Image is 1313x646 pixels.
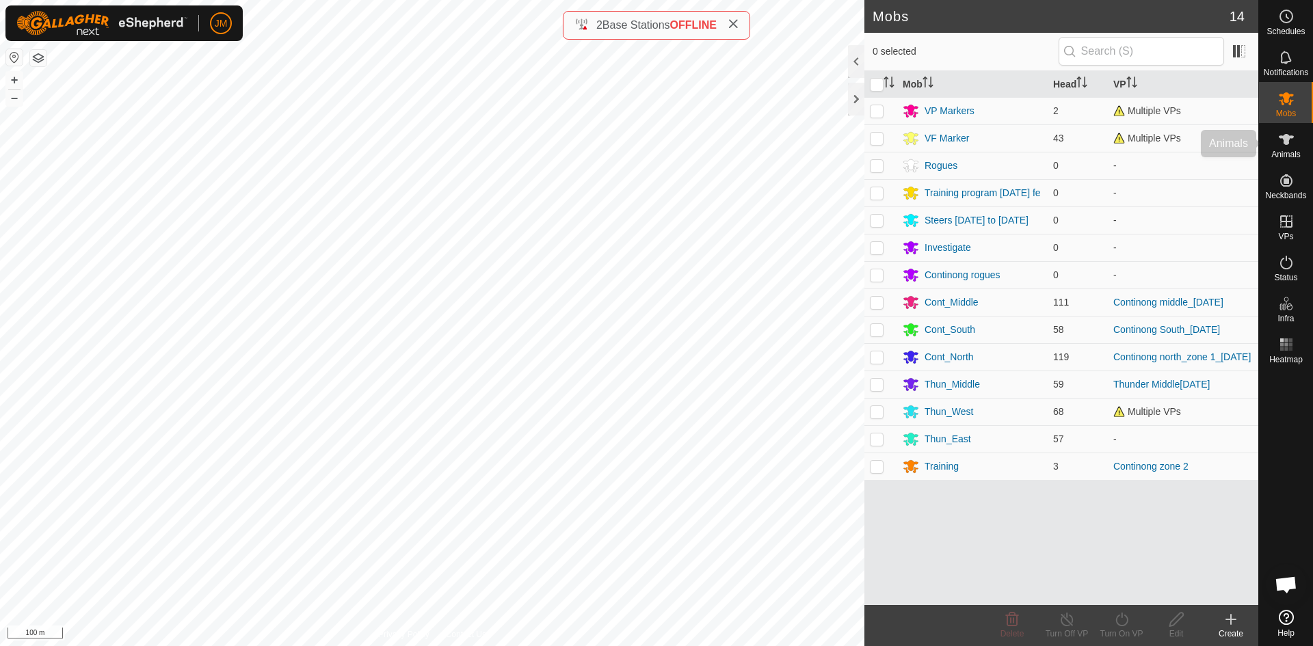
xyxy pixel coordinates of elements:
span: 2 [1053,105,1059,116]
th: Mob [897,71,1048,98]
span: Base Stations [602,19,670,31]
p-sorticon: Activate to sort [1126,79,1137,90]
span: Status [1274,273,1297,282]
a: Help [1259,604,1313,643]
span: 59 [1053,379,1064,390]
span: 0 [1053,269,1059,280]
a: Privacy Policy [378,628,429,641]
p-sorticon: Activate to sort [923,79,933,90]
button: Map Layers [30,50,47,66]
div: Continong rogues [925,268,1000,282]
span: 119 [1053,351,1069,362]
span: 0 [1053,160,1059,171]
span: 111 [1053,297,1069,308]
span: 2 [596,19,602,31]
span: 58 [1053,324,1064,335]
td: - [1108,206,1258,234]
span: Animals [1271,150,1301,159]
div: Cont_South [925,323,975,337]
span: Delete [1000,629,1024,638]
input: Search (S) [1059,37,1224,66]
div: VP Markers [925,104,974,118]
span: Neckbands [1265,191,1306,200]
a: Contact Us [446,628,486,641]
span: Help [1277,629,1295,637]
span: 68 [1053,406,1064,417]
div: Thun_East [925,432,971,446]
span: 3 [1053,461,1059,472]
a: Continong north_zone 1_[DATE] [1113,351,1251,362]
span: VPs [1278,232,1293,241]
button: + [6,72,23,88]
span: Heatmap [1269,355,1303,364]
a: Continong zone 2 [1113,461,1189,472]
button: Reset Map [6,49,23,66]
a: Thunder Middle[DATE] [1113,379,1210,390]
div: Training program [DATE] fe [925,186,1041,200]
span: Notifications [1264,68,1308,77]
p-sorticon: Activate to sort [1076,79,1087,90]
span: 57 [1053,433,1064,444]
td: - [1108,261,1258,288]
span: Mobs [1276,109,1296,118]
span: 0 [1053,187,1059,198]
span: Infra [1277,314,1294,323]
div: Cont_Middle [925,295,979,310]
span: JM [215,16,228,31]
div: Turn On VP [1094,628,1149,640]
div: VF Marker [925,131,969,146]
div: Rogues [925,159,957,173]
div: Steers [DATE] to [DATE] [925,213,1029,228]
div: Edit [1149,628,1204,640]
img: Gallagher Logo [16,11,187,36]
span: 0 [1053,215,1059,226]
div: Open chat [1266,564,1307,605]
a: Continong middle_[DATE] [1113,297,1223,308]
span: 43 [1053,133,1064,144]
td: - [1108,179,1258,206]
span: Multiple VPs [1113,105,1181,116]
th: VP [1108,71,1258,98]
span: Multiple VPs [1113,406,1181,417]
td: - [1108,152,1258,179]
div: Thun_West [925,405,973,419]
h2: Mobs [873,8,1230,25]
a: Continong South_[DATE] [1113,324,1220,335]
td: - [1108,234,1258,261]
span: 14 [1230,6,1245,27]
div: Cont_North [925,350,974,364]
span: Multiple VPs [1113,133,1181,144]
td: - [1108,425,1258,453]
span: Schedules [1266,27,1305,36]
span: 0 selected [873,44,1059,59]
button: – [6,90,23,106]
div: Create [1204,628,1258,640]
div: Thun_Middle [925,377,980,392]
div: Training [925,459,959,474]
th: Head [1048,71,1108,98]
div: Investigate [925,241,971,255]
span: 0 [1053,242,1059,253]
p-sorticon: Activate to sort [884,79,894,90]
div: Turn Off VP [1039,628,1094,640]
span: OFFLINE [670,19,717,31]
